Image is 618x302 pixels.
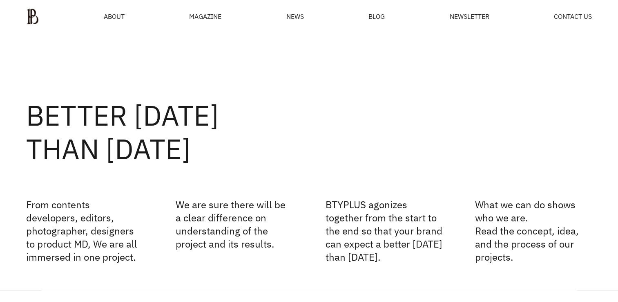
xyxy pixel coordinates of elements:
[26,198,143,264] p: From contents developers, editors, photographer, designers to product MD, We are all immersed in ...
[26,99,592,165] h2: BETTER [DATE] THAN [DATE]
[326,198,442,264] p: BTYPLUS agonizes together from the start to the end so that your brand can expect a better [DATE]...
[475,198,592,264] p: What we can do shows who we are. Read the concept, idea, and the process of our projects.
[189,13,221,20] div: MAGAZINE
[26,8,39,25] img: ba379d5522eb3.png
[104,13,125,20] a: ABOUT
[554,13,592,20] a: CONTACT US
[176,198,292,264] p: We are sure there will be a clear difference on understanding of the project and its results.
[368,13,385,20] a: BLOG
[449,13,489,20] a: NEWSLETTER
[286,13,304,20] a: NEWS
